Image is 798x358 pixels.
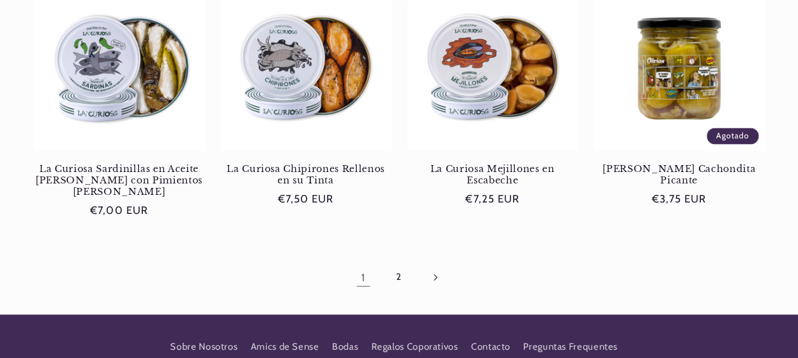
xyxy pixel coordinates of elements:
a: Página 1 [349,263,378,292]
a: Regalos Coporativos [371,335,458,358]
a: Contacto [471,335,510,358]
a: Página siguiente [420,263,449,292]
a: Amics de Sense [251,335,319,358]
nav: Paginación [34,263,765,292]
a: [PERSON_NAME] Cachondita Picante [594,163,765,187]
a: Página 2 [384,263,413,292]
a: Preguntas Frequentes [523,335,618,358]
a: La Curiosa Sardinillas en Aceite [PERSON_NAME] con Pimientos [PERSON_NAME] [34,163,205,198]
a: La Curiosa Chipirones Rellenos en su Tinta [220,163,392,187]
a: Bodas [332,335,358,358]
a: La Curiosa Mejillones en Escabeche [407,163,578,187]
